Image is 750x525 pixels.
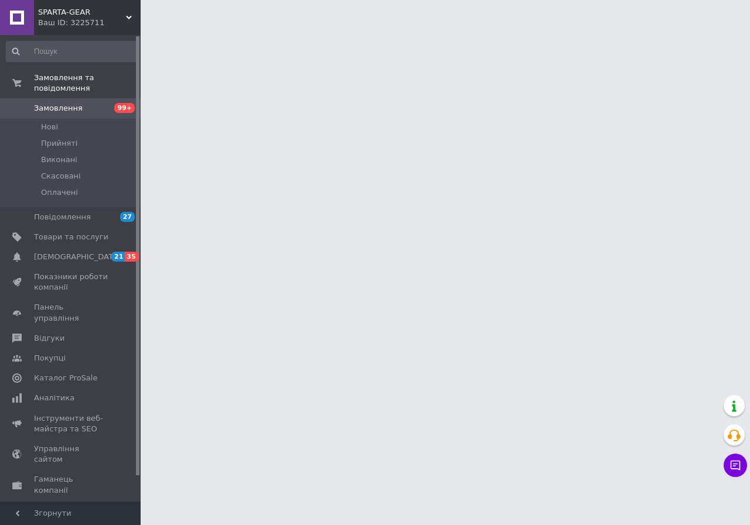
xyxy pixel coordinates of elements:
div: Ваш ID: 3225711 [38,18,141,28]
span: 21 [111,252,125,262]
span: Повідомлення [34,212,91,222]
input: Пошук [6,41,138,62]
span: Гаманець компанії [34,474,108,495]
span: SPARTA-GEAR [38,7,126,18]
span: Покупці [34,353,66,363]
span: Управління сайтом [34,444,108,465]
span: Прийняті [41,138,77,149]
span: Замовлення та повідомлення [34,73,141,94]
span: Оплачені [41,187,78,198]
span: Показники роботи компанії [34,272,108,293]
span: Каталог ProSale [34,373,97,383]
span: [DEMOGRAPHIC_DATA] [34,252,121,262]
span: Товари та послуги [34,232,108,242]
span: 99+ [114,103,135,113]
span: Панель управління [34,302,108,323]
span: Замовлення [34,103,83,114]
span: Нові [41,122,58,132]
span: Інструменти веб-майстра та SEO [34,413,108,434]
span: Аналітика [34,393,74,403]
span: Скасовані [41,171,81,181]
button: Чат з покупцем [724,454,747,477]
span: Виконані [41,155,77,165]
span: 27 [120,212,135,222]
span: 35 [125,252,138,262]
span: Відгуки [34,333,64,344]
